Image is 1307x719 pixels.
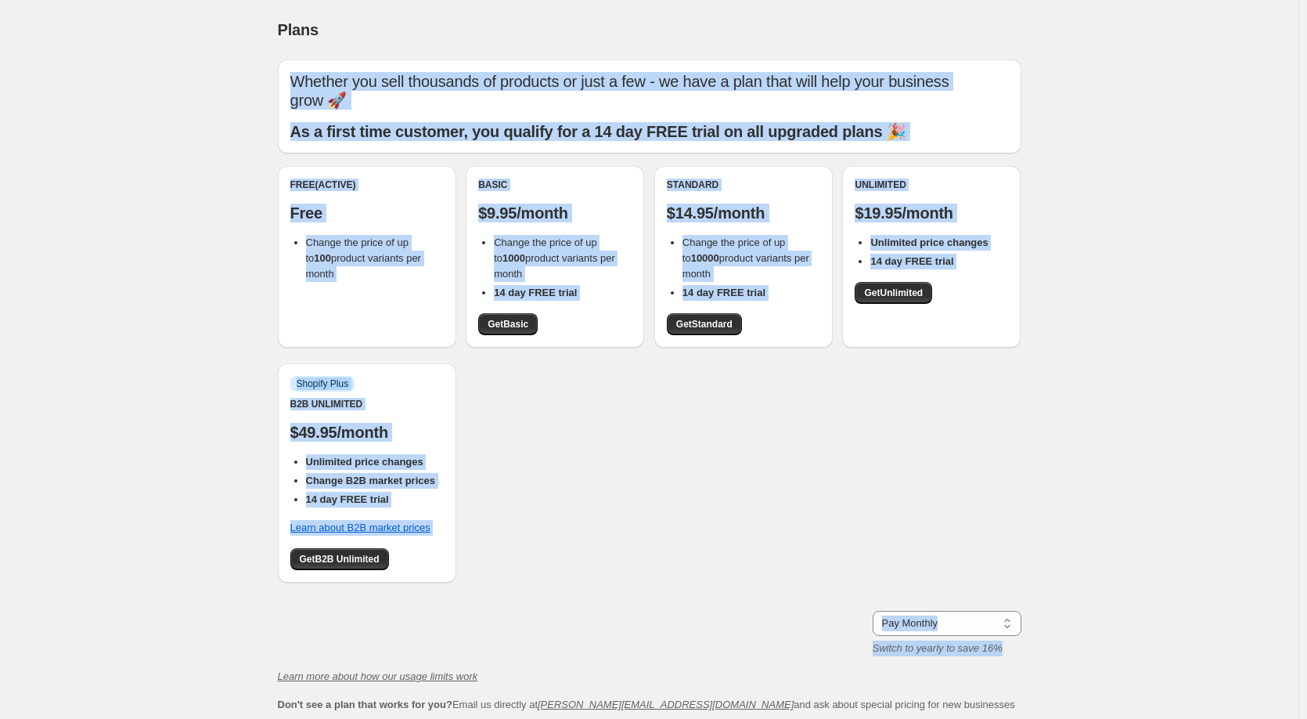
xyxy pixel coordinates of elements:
[855,179,1008,191] div: Unlimited
[278,21,319,38] span: Plans
[290,398,444,410] div: B2B Unlimited
[667,179,820,191] div: Standard
[494,287,577,298] b: 14 day FREE trial
[306,493,389,505] b: 14 day FREE trial
[290,72,1009,110] p: Whether you sell thousands of products or just a few - we have a plan that will help your busines...
[306,456,423,468] b: Unlimited price changes
[306,237,421,280] span: Change the price of up to product variants per month
[682,287,765,298] b: 14 day FREE trial
[290,423,444,442] p: $49.95/month
[278,699,1015,710] span: Email us directly at and ask about special pricing for new businesses
[290,522,430,533] a: Learn about B2B market prices
[667,204,820,222] p: $14.95/month
[667,313,742,335] a: GetStandard
[870,255,953,267] b: 14 day FREE trial
[278,699,452,710] b: Don't see a plan that works for you?
[676,318,733,331] span: Get Standard
[873,642,1003,654] i: Switch to yearly to save 16%
[682,237,809,280] span: Change the price of up to product variants per month
[290,204,444,222] p: Free
[494,237,615,280] span: Change the price of up to product variants per month
[855,282,932,304] a: GetUnlimited
[478,179,632,191] div: Basic
[297,378,349,390] span: Shopify Plus
[290,123,906,140] b: As a first time customer, you qualify for a 14 day FREE trial on all upgraded plans 🎉
[478,204,632,222] p: $9.95/month
[864,287,923,299] span: Get Unlimited
[691,252,719,264] b: 10000
[870,237,988,248] b: Unlimited price changes
[314,252,331,264] b: 100
[488,318,528,331] span: Get Basic
[290,548,389,570] a: GetB2B Unlimited
[306,475,435,486] b: Change B2B market prices
[300,553,380,565] span: Get B2B Unlimited
[538,699,794,710] a: [PERSON_NAME][EMAIL_ADDRESS][DOMAIN_NAME]
[290,179,444,191] div: Free (Active)
[855,204,1008,222] p: $19.95/month
[278,670,478,682] a: Learn more about how our usage limits work
[502,252,525,264] b: 1000
[478,313,538,335] a: GetBasic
